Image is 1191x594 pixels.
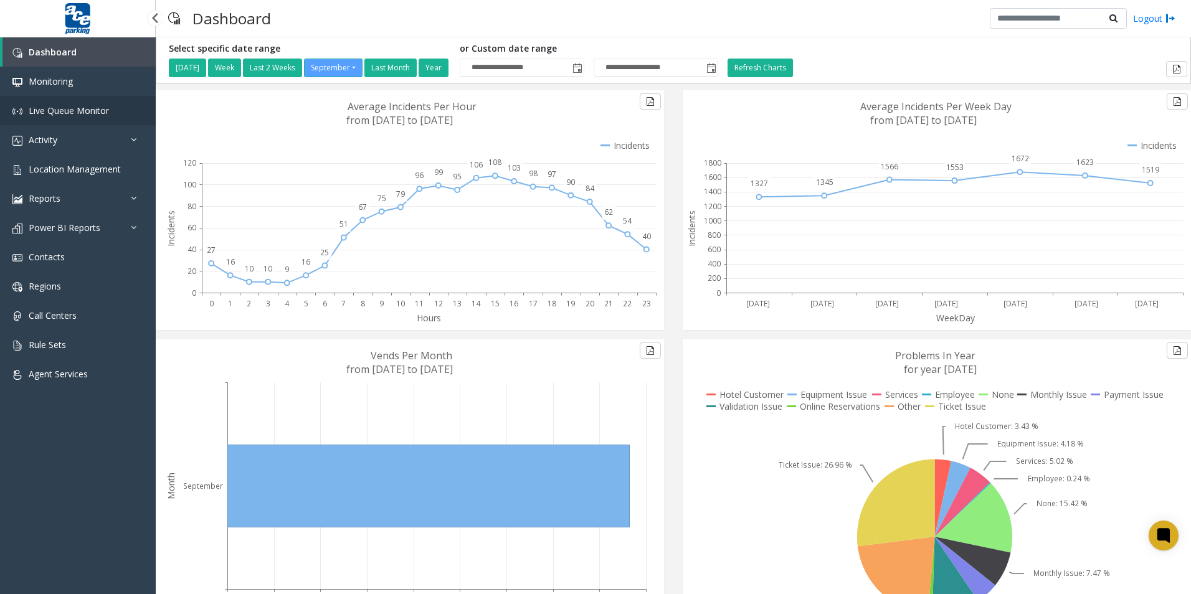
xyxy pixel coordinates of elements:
text: 5 [304,298,308,309]
text: 10 [263,263,272,274]
text: 106 [470,159,483,170]
img: 'icon' [12,48,22,58]
span: Call Centers [29,309,77,321]
text: 3 [266,298,270,309]
span: Rule Sets [29,339,66,351]
text: 9 [379,298,384,309]
text: 0 [192,288,196,298]
text: 100 [183,179,196,190]
text: September [183,481,223,491]
text: 16 [226,257,235,267]
img: 'icon' [12,282,22,292]
text: 99 [434,167,443,177]
text: 1566 [881,161,898,172]
span: Location Management [29,163,121,175]
text: 1345 [816,177,833,187]
text: 67 [358,202,367,212]
text: [DATE] [1135,298,1159,309]
text: 103 [508,163,521,173]
text: 0 [716,288,721,298]
text: 400 [708,258,721,269]
text: 1553 [946,162,964,172]
text: 60 [187,222,196,233]
text: 1200 [704,201,721,212]
button: Export to pdf [640,93,661,110]
text: [DATE] [746,298,770,309]
text: 1519 [1142,164,1159,175]
text: 21 [604,298,613,309]
text: 22 [623,298,632,309]
span: Toggle popup [570,59,584,77]
text: 80 [187,201,196,212]
text: [DATE] [934,298,958,309]
span: Reports [29,192,60,204]
span: Live Queue Monitor [29,105,109,116]
text: 600 [708,244,721,255]
button: Export to pdf [640,342,661,359]
button: Export to pdf [1167,93,1188,110]
img: 'icon' [12,253,22,263]
button: Week [208,59,241,77]
span: Monitoring [29,75,73,87]
text: 0 [209,298,214,309]
img: 'icon' [12,136,22,146]
text: Problems In Year [895,349,975,362]
img: logout [1165,12,1175,25]
text: 8 [361,298,365,309]
img: 'icon' [12,165,22,175]
text: 120 [183,158,196,168]
text: 51 [339,219,348,229]
text: 12 [434,298,443,309]
text: None: 15.42 % [1037,498,1088,509]
text: 90 [566,177,575,187]
span: Contacts [29,251,65,263]
text: 75 [377,193,386,204]
button: Export to pdf [1166,61,1187,77]
text: Monthly Issue: 7.47 % [1033,568,1110,578]
text: Vends Per Month [371,349,452,362]
text: WeekDay [936,312,975,324]
text: 2 [247,298,251,309]
text: Hours [417,312,441,324]
text: 19 [566,298,575,309]
img: 'icon' [12,106,22,116]
text: 1327 [751,178,768,189]
img: 'icon' [12,194,22,204]
text: 7 [341,298,346,309]
text: Hotel Customer: 3.43 % [955,421,1038,431]
text: 20 [586,298,594,309]
text: Incidents [165,210,177,247]
text: Incidents [686,210,698,247]
text: from [DATE] to [DATE] [346,113,453,127]
text: 1 [228,298,232,309]
button: Export to pdf [1167,342,1188,359]
text: Equipment Issue: 4.18 % [997,438,1084,449]
span: Power BI Reports [29,222,100,233]
text: 15 [491,298,500,309]
text: [DATE] [875,298,899,309]
text: [DATE] [1075,298,1098,309]
text: 800 [708,230,721,240]
span: Activity [29,134,57,146]
text: 23 [642,298,651,309]
img: 'icon' [12,341,22,351]
text: 97 [548,169,556,179]
img: pageIcon [168,3,180,34]
text: 20 [187,266,196,276]
text: 14 [472,298,481,309]
text: 11 [415,298,424,309]
text: 84 [586,183,595,194]
span: Agent Services [29,368,88,380]
span: Toggle popup [704,59,718,77]
text: 18 [548,298,556,309]
text: 10 [396,298,405,309]
text: Services: 5.02 % [1016,456,1073,466]
text: 54 [623,215,632,226]
text: for year [DATE] [904,362,977,376]
text: 4 [285,298,290,309]
button: Refresh Charts [728,59,793,77]
text: 96 [415,170,424,181]
text: 25 [320,247,329,258]
text: Employee: 0.24 % [1028,473,1090,484]
a: Logout [1133,12,1175,25]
